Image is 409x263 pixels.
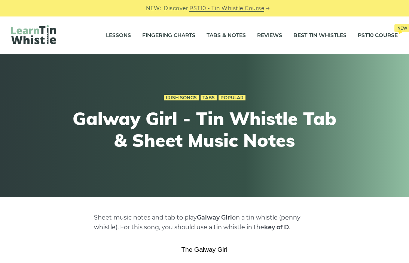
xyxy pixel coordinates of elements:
strong: Galway Girl [197,214,232,221]
a: Lessons [106,26,131,45]
a: Tabs [201,95,217,101]
h1: Galway Girl - Tin Whistle Tab & Sheet Music Notes [67,108,342,151]
a: Reviews [257,26,282,45]
a: Popular [219,95,245,101]
a: Irish Songs [164,95,199,101]
a: Tabs & Notes [207,26,246,45]
a: PST10 CourseNew [358,26,398,45]
strong: key of D [264,224,289,231]
a: Best Tin Whistles [293,26,347,45]
img: LearnTinWhistle.com [11,25,56,44]
a: Fingering Charts [142,26,195,45]
p: Sheet music notes and tab to play on a tin whistle (penny whistle). For this song, you should use... [94,213,315,232]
